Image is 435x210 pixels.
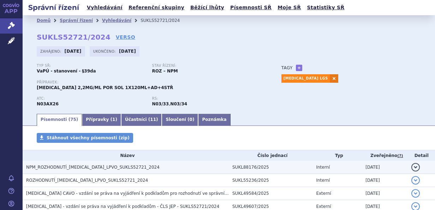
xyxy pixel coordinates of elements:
[316,191,331,196] span: Externí
[152,97,260,101] p: RS:
[229,174,312,187] td: SUKL55236/2025
[23,150,229,161] th: Název
[296,65,302,71] a: +
[228,3,274,12] a: Písemnosti SŘ
[119,49,136,54] strong: [DATE]
[397,153,403,158] abbr: (?)
[82,114,121,126] a: Přípravky (1)
[37,33,111,41] strong: SUKLS52721/2024
[152,101,169,106] strong: fenfluramin
[305,3,346,12] a: Statistiky SŘ
[150,117,156,122] span: 11
[362,174,408,187] td: [DATE]
[65,49,82,54] strong: [DATE]
[198,114,230,126] a: Poznámka
[37,97,145,101] p: ATC:
[26,191,294,196] span: FINTEPLA CAVO - vzdání se práva na vyjádření k podkladům pro rozhodnutí ve správní řízení SUKLS52...
[85,3,125,12] a: Vyhledávání
[152,97,267,107] div: ,
[411,176,420,185] button: detail
[162,114,198,126] a: Sloučení (0)
[312,150,362,161] th: Typ
[37,85,173,90] span: [MEDICAL_DATA] 2,2MG/ML POR SOL 1X120ML+AD+4STŘ
[411,189,420,198] button: detail
[26,165,160,170] span: NPM_ROZHODNUTÍ_FINTEPLA_LPVO_SUKLS52721_2024
[37,80,267,84] p: Přípravek:
[26,178,148,183] span: ROZHODNUTÍ_FINTEPLA_LPVO_SUKLS52721_2024
[102,18,131,23] a: Vyhledávání
[116,34,135,41] a: VERSO
[37,18,50,23] a: Domů
[229,150,312,161] th: Číslo jednací
[121,114,162,126] a: Účastníci (11)
[362,187,408,200] td: [DATE]
[70,117,76,122] span: 75
[37,69,96,74] strong: VaPÚ - stanovení - §39da
[152,64,260,68] p: Stav řízení:
[229,161,312,174] td: SUKL88176/2025
[275,3,303,12] a: Moje SŘ
[26,204,219,209] span: Fintepla - vzdání se práva na vyjádření k podkladům - ČLS JEP - SUKLS52721/2024
[37,64,145,68] p: Typ SŘ:
[170,101,187,106] strong: fenfluramin k přídatné léčbě epileptických záchvatů spojených s Lennoxovým-Gastautovým syndromem
[23,2,85,12] h2: Správní řízení
[281,64,293,72] h3: Tagy
[60,18,93,23] a: Správní řízení
[40,48,62,54] span: Zahájeno:
[188,3,226,12] a: Běžící lhůty
[316,165,330,170] span: Interní
[316,178,330,183] span: Interní
[362,150,408,161] th: Zveřejněno
[37,101,59,106] strong: FENFLURAMIN
[152,69,178,74] strong: ROZ – NPM
[126,3,186,12] a: Referenční skupiny
[141,15,189,26] li: SUKLS52721/2024
[408,150,435,161] th: Detail
[281,74,330,83] a: [MEDICAL_DATA] LGS
[316,204,331,209] span: Externí
[112,117,115,122] span: 1
[47,135,130,140] span: Stáhnout všechny písemnosti (zip)
[37,114,82,126] a: Písemnosti (75)
[362,161,408,174] td: [DATE]
[93,48,117,54] span: Ukončeno:
[229,187,312,200] td: SUKL49584/2025
[190,117,192,122] span: 0
[411,163,420,171] button: detail
[37,133,133,143] a: Stáhnout všechny písemnosti (zip)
